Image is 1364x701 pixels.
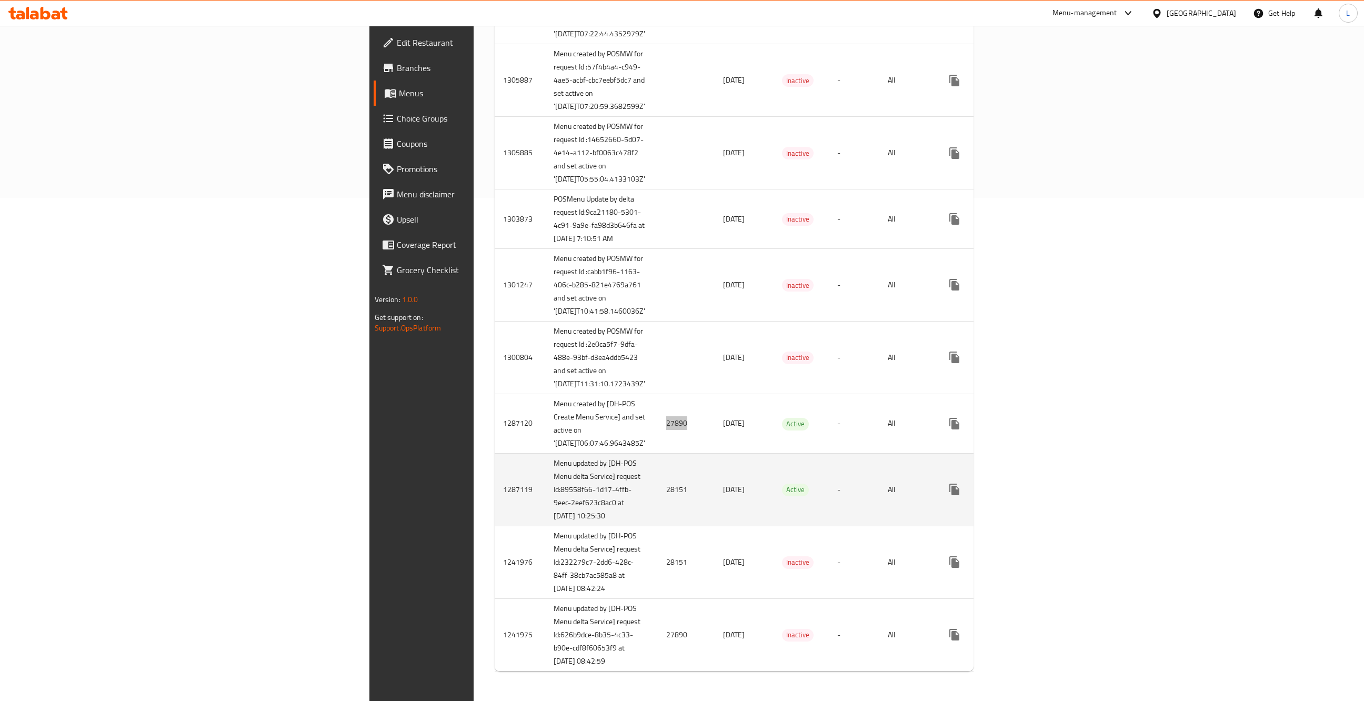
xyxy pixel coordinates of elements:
[942,206,967,232] button: more
[397,264,589,276] span: Grocery Checklist
[782,213,814,225] span: Inactive
[782,279,814,292] span: Inactive
[829,598,879,671] td: -
[967,272,992,297] button: Change Status
[879,44,934,117] td: All
[782,484,809,496] span: Active
[723,483,745,496] span: [DATE]
[397,188,589,201] span: Menu disclaimer
[375,321,442,335] a: Support.OpsPlatform
[942,411,967,436] button: more
[782,629,814,641] span: Inactive
[723,212,745,226] span: [DATE]
[942,272,967,297] button: more
[967,622,992,647] button: Change Status
[829,453,879,526] td: -
[723,555,745,569] span: [DATE]
[545,598,658,671] td: Menu updated by [DH-POS Menu delta Service] request Id:626b9dce-8b35-4c33-b90e-cdf8f60653f9 at [D...
[545,321,658,394] td: Menu created by POSMW for request Id :2e0ca5f7-9dfa-488e-93bf-d3ea4ddb5423 and set active on '[DA...
[829,526,879,598] td: -
[879,189,934,249] td: All
[782,74,814,87] div: Inactive
[967,477,992,502] button: Change Status
[374,207,597,232] a: Upsell
[397,163,589,175] span: Promotions
[967,549,992,575] button: Change Status
[723,146,745,159] span: [DATE]
[782,213,814,226] div: Inactive
[375,293,400,306] span: Version:
[545,394,658,453] td: Menu created by [DH-POS Create Menu Service] and set active on '[DATE]T06:07:46.9643485Z'
[1167,7,1236,19] div: [GEOGRAPHIC_DATA]
[829,321,879,394] td: -
[782,556,814,568] span: Inactive
[374,182,597,207] a: Menu disclaimer
[658,526,715,598] td: 28151
[879,248,934,321] td: All
[829,248,879,321] td: -
[397,213,589,226] span: Upsell
[374,156,597,182] a: Promotions
[829,44,879,117] td: -
[782,75,814,87] span: Inactive
[545,44,658,117] td: Menu created by POSMW for request Id :57f4b4a4-c949-4ae5-acbf-cbc7eebf5dc7 and set active on '[DA...
[723,278,745,292] span: [DATE]
[397,62,589,74] span: Branches
[782,418,809,430] span: Active
[397,36,589,49] span: Edit Restaurant
[1052,7,1117,19] div: Menu-management
[782,556,814,569] div: Inactive
[967,68,992,93] button: Change Status
[374,30,597,55] a: Edit Restaurant
[782,352,814,364] span: Inactive
[545,526,658,598] td: Menu updated by [DH-POS Menu delta Service] request Id:232279c7-2dd6-428c-84ff-38cb7ac585a8 at [D...
[879,526,934,598] td: All
[942,549,967,575] button: more
[879,321,934,394] td: All
[967,141,992,166] button: Change Status
[397,112,589,125] span: Choice Groups
[829,189,879,249] td: -
[402,293,418,306] span: 1.0.0
[942,68,967,93] button: more
[879,453,934,526] td: All
[723,350,745,364] span: [DATE]
[374,106,597,131] a: Choice Groups
[545,248,658,321] td: Menu created by POSMW for request Id :cabb1f96-1163-406c-b285-821e4769a761 and set active on '[DA...
[723,628,745,642] span: [DATE]
[374,81,597,106] a: Menus
[1346,7,1350,19] span: L
[658,394,715,453] td: 27890
[879,598,934,671] td: All
[374,232,597,257] a: Coverage Report
[942,141,967,166] button: more
[942,345,967,370] button: more
[723,416,745,430] span: [DATE]
[782,147,814,159] span: Inactive
[397,137,589,150] span: Coupons
[658,453,715,526] td: 28151
[545,453,658,526] td: Menu updated by [DH-POS Menu delta Service] request Id:89558f66-1d17-4ffb-9eec-2eef623c8ac0 at [D...
[375,311,423,324] span: Get support on:
[545,189,658,249] td: POSMenu Update by delta request Id:9ca21180-5301-4c91-9a9e-fa98d3b646fa at [DATE] 7:10:51 AM
[399,87,589,99] span: Menus
[942,477,967,502] button: more
[942,622,967,647] button: more
[829,117,879,189] td: -
[374,55,597,81] a: Branches
[723,73,745,87] span: [DATE]
[658,598,715,671] td: 27890
[545,117,658,189] td: Menu created by POSMW for request Id :14652660-5d07-4e14-a112-bf0063c478f2 and set active on '[DA...
[374,131,597,156] a: Coupons
[829,394,879,453] td: -
[967,411,992,436] button: Change Status
[967,206,992,232] button: Change Status
[397,238,589,251] span: Coverage Report
[879,394,934,453] td: All
[374,257,597,283] a: Grocery Checklist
